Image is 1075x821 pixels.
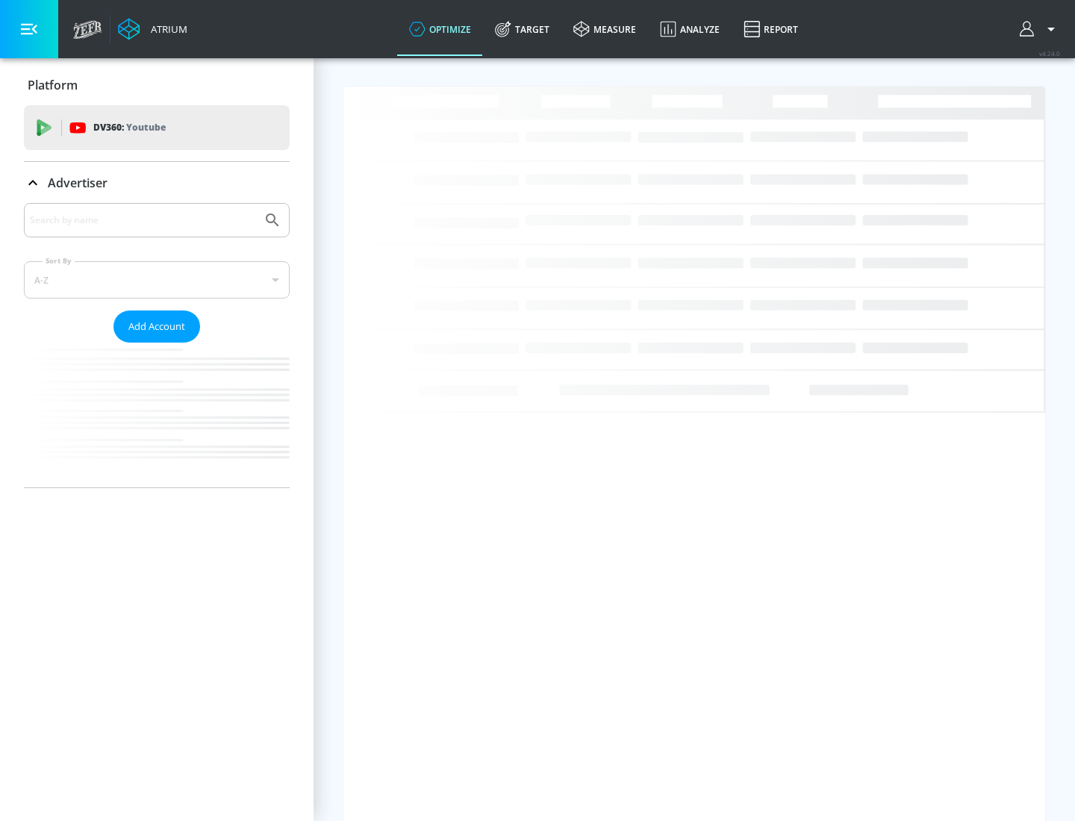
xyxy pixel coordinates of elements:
a: Report [732,2,810,56]
p: Advertiser [48,175,107,191]
div: A-Z [24,261,290,299]
label: Sort By [43,256,75,266]
p: Youtube [126,119,166,135]
button: Add Account [113,310,200,343]
a: Atrium [118,18,187,40]
div: Advertiser [24,162,290,204]
span: Add Account [128,318,185,335]
p: DV360: [93,119,166,136]
input: Search by name [30,210,256,230]
div: DV360: Youtube [24,105,290,150]
nav: list of Advertiser [24,343,290,487]
div: Platform [24,64,290,106]
div: Advertiser [24,203,290,487]
span: v 4.24.0 [1039,49,1060,57]
a: Analyze [648,2,732,56]
a: optimize [397,2,483,56]
a: Target [483,2,561,56]
a: measure [561,2,648,56]
div: Atrium [145,22,187,36]
p: Platform [28,77,78,93]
